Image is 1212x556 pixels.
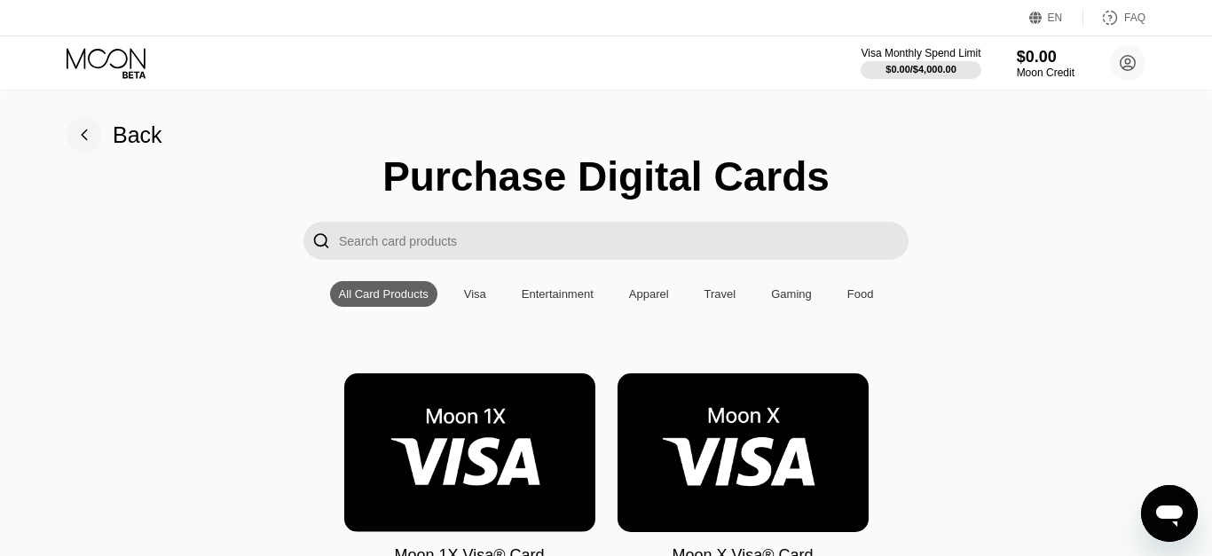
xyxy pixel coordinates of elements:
[704,287,736,301] div: Travel
[629,287,669,301] div: Apparel
[464,287,486,301] div: Visa
[620,281,678,307] div: Apparel
[1017,48,1074,67] div: $0.00
[861,47,980,59] div: Visa Monthly Spend Limit
[696,281,745,307] div: Travel
[382,153,830,200] div: Purchase Digital Cards
[1048,12,1063,24] div: EN
[513,281,602,307] div: Entertainment
[762,281,821,307] div: Gaming
[339,222,909,260] input: Search card products
[1017,67,1074,79] div: Moon Credit
[1124,12,1145,24] div: FAQ
[522,287,594,301] div: Entertainment
[1083,9,1145,27] div: FAQ
[1017,48,1074,79] div: $0.00Moon Credit
[1029,9,1083,27] div: EN
[1141,485,1198,542] iframe: Button to launch messaging window
[455,281,495,307] div: Visa
[339,287,429,301] div: All Card Products
[847,287,874,301] div: Food
[312,231,330,251] div: 
[885,64,956,74] div: $0.00 / $4,000.00
[67,117,162,153] div: Back
[330,281,437,307] div: All Card Products
[861,47,980,79] div: Visa Monthly Spend Limit$0.00/$4,000.00
[113,122,162,148] div: Back
[303,222,339,260] div: 
[771,287,812,301] div: Gaming
[838,281,883,307] div: Food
